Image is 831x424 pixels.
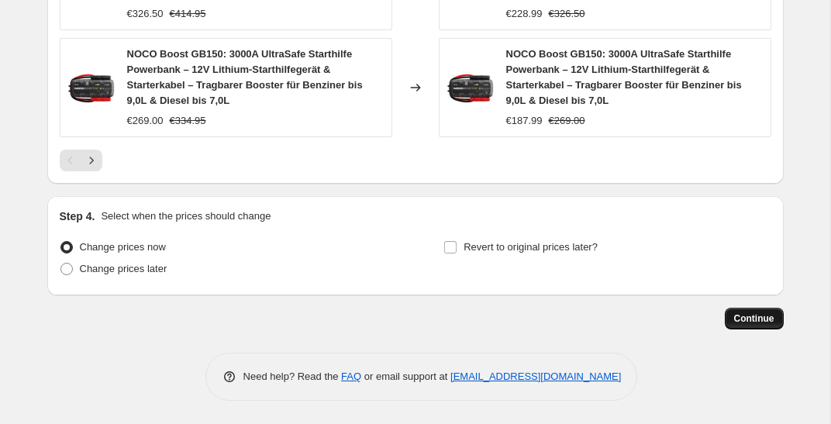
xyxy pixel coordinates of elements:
[60,150,102,171] nav: Pagination
[506,6,543,22] div: €228.99
[549,6,585,22] strike: €326.50
[68,64,115,111] img: 71BK9TytPEL_80x.jpg
[506,48,742,106] span: NOCO Boost GB150: 3000A UltraSafe Starthilfe Powerbank – 12V Lithium-Starthilfegerät & Starterkab...
[549,113,585,129] strike: €269.00
[450,371,621,382] a: [EMAIL_ADDRESS][DOMAIN_NAME]
[341,371,361,382] a: FAQ
[127,48,363,106] span: NOCO Boost GB150: 3000A UltraSafe Starthilfe Powerbank – 12V Lithium-Starthilfegerät & Starterkab...
[127,6,164,22] div: €326.50
[447,64,494,111] img: 71BK9TytPEL_80x.jpg
[81,150,102,171] button: Next
[506,113,543,129] div: €187.99
[170,113,206,129] strike: €334.95
[361,371,450,382] span: or email support at
[80,263,167,274] span: Change prices later
[725,308,784,329] button: Continue
[60,209,95,224] h2: Step 4.
[464,241,598,253] span: Revert to original prices later?
[80,241,166,253] span: Change prices now
[734,312,774,325] span: Continue
[127,113,164,129] div: €269.00
[170,6,206,22] strike: €414.95
[101,209,271,224] p: Select when the prices should change
[243,371,342,382] span: Need help? Read the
